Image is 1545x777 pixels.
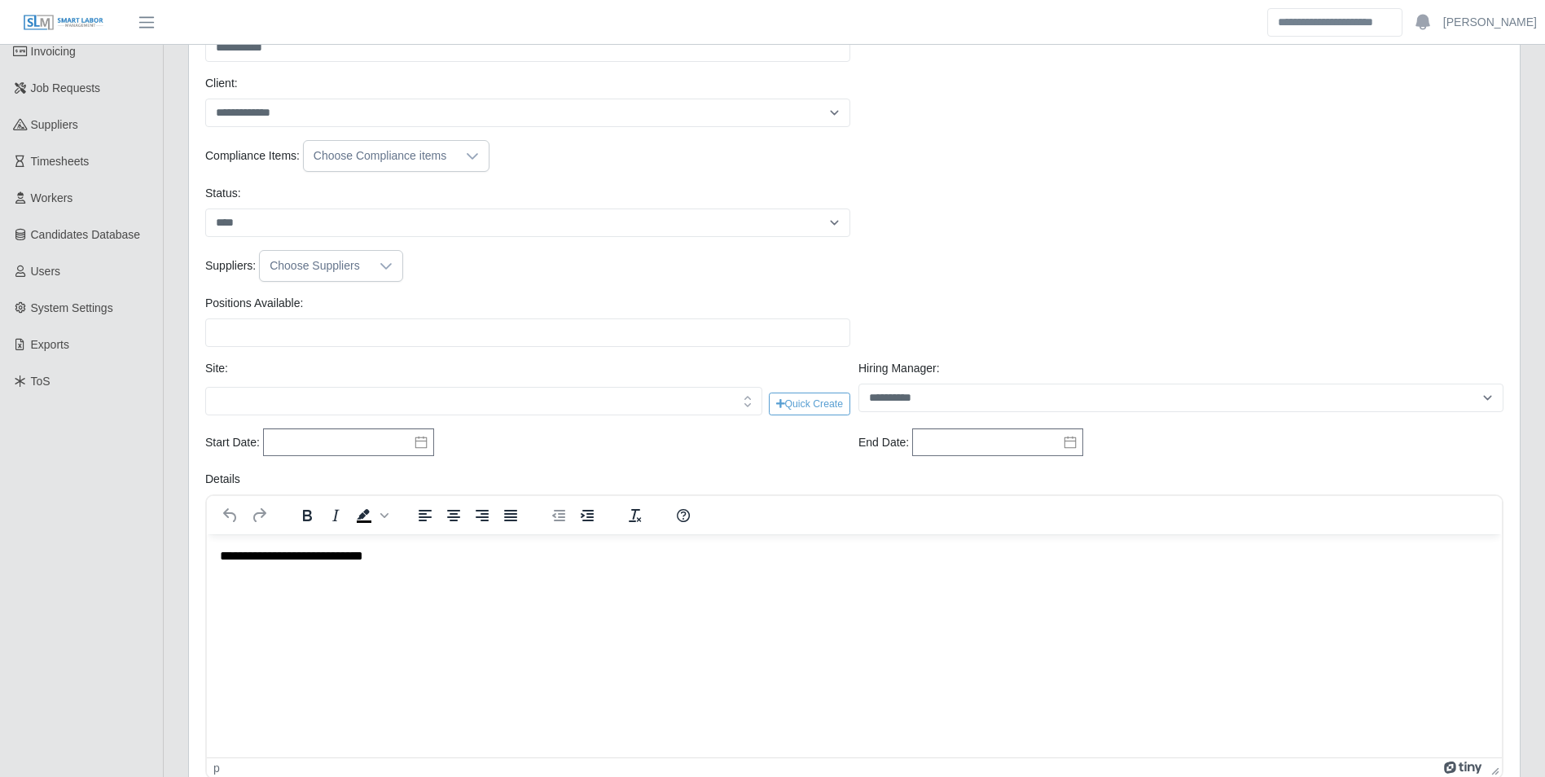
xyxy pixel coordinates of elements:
[31,45,76,58] span: Invoicing
[31,375,50,388] span: ToS
[669,504,697,527] button: Help
[468,504,496,527] button: Align right
[31,118,78,131] span: Suppliers
[23,14,104,32] img: SLM Logo
[205,434,260,451] label: Start Date:
[621,504,649,527] button: Clear formatting
[217,504,244,527] button: Undo
[31,191,73,204] span: Workers
[497,504,525,527] button: Justify
[31,301,113,314] span: System Settings
[205,257,256,274] label: Suppliers:
[205,75,238,92] label: Client:
[31,81,101,94] span: Job Requests
[440,504,467,527] button: Align center
[411,504,439,527] button: Align left
[13,13,1282,68] body: Rich Text Area. Press ALT-0 for help.
[1267,8,1402,37] input: Search
[1444,762,1485,775] a: Powered by Tiny
[573,504,601,527] button: Increase indent
[245,504,273,527] button: Redo
[31,338,69,351] span: Exports
[322,504,349,527] button: Italic
[858,434,909,451] label: End Date:
[293,504,321,527] button: Bold
[205,147,300,165] label: Compliance Items:
[545,504,573,527] button: Decrease indent
[31,228,141,241] span: Candidates Database
[1443,14,1537,31] a: [PERSON_NAME]
[31,155,90,168] span: Timesheets
[205,295,303,312] label: Positions Available:
[769,393,850,415] button: Quick Create
[350,504,391,527] div: Background color Black
[858,360,940,377] label: Hiring Manager:
[207,534,1502,757] iframe: Rich Text Area
[304,141,456,171] div: Choose Compliance items
[260,251,370,281] div: Choose Suppliers
[205,471,240,488] label: Details
[205,185,241,202] label: Status:
[213,762,220,775] div: p
[31,265,61,278] span: Users
[205,360,228,377] label: Site:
